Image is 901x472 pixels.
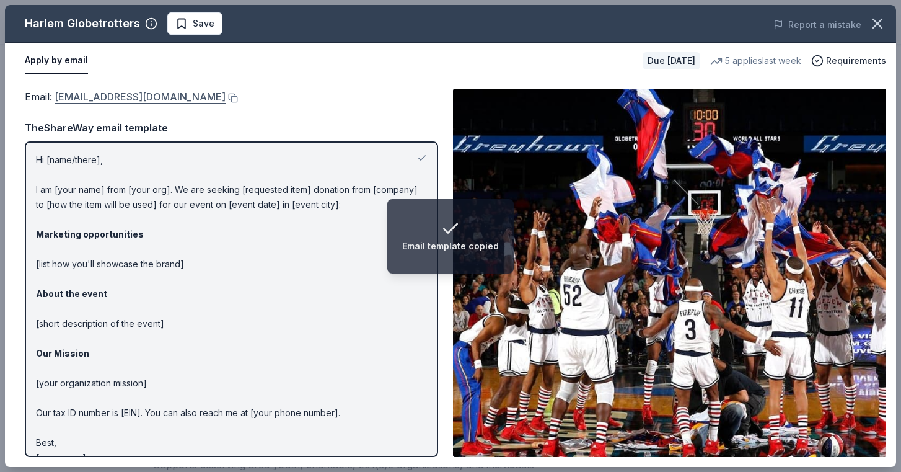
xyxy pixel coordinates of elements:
[25,91,226,103] span: Email :
[193,16,214,31] span: Save
[710,53,801,68] div: 5 applies last week
[36,348,89,358] strong: Our Mission
[36,229,144,239] strong: Marketing opportunities
[36,288,107,299] strong: About the event
[453,89,886,457] img: Image for Harlem Globetrotters
[402,239,499,254] div: Email template copied
[36,153,427,465] p: Hi [name/there], I am [your name] from [your org]. We are seeking [requested item] donation from ...
[643,52,700,69] div: Due [DATE]
[167,12,222,35] button: Save
[773,17,861,32] button: Report a mistake
[25,48,88,74] button: Apply by email
[811,53,886,68] button: Requirements
[826,53,886,68] span: Requirements
[25,14,140,33] div: Harlem Globetrotters
[55,89,226,105] a: [EMAIL_ADDRESS][DOMAIN_NAME]
[25,120,438,136] div: TheShareWay email template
